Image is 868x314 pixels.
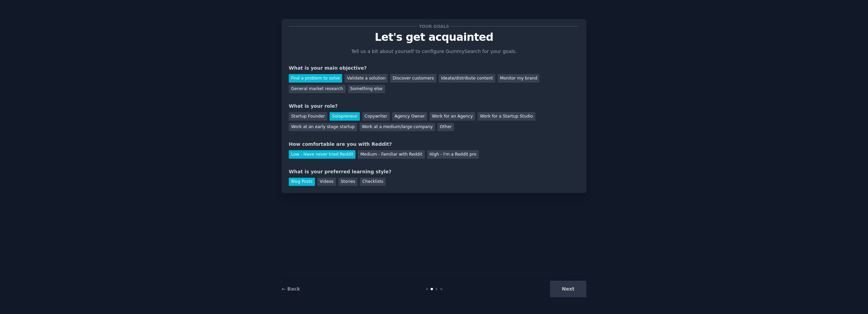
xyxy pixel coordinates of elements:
span: Your goals [418,23,450,30]
div: Find a problem to solve [289,74,342,83]
div: Blog Posts [289,178,315,186]
div: Work for a Startup Studio [478,112,535,121]
div: How comfortable are you with Reddit? [289,141,579,148]
p: Tell us a bit about yourself to configure GummySearch for your goals. [348,48,520,55]
div: Validate a solution [345,74,388,83]
div: Discover customers [390,74,436,83]
div: Stories [338,178,357,186]
p: Let's get acquainted [289,31,579,43]
div: Other [437,123,454,132]
div: Something else [348,85,385,93]
div: High - I'm a Reddit pro [427,150,479,159]
div: Videos [317,178,336,186]
div: Work at an early stage startup [289,123,357,132]
div: Low - Have never tried Reddit [289,150,355,159]
div: Medium - Familiar with Reddit [358,150,424,159]
div: General market research [289,85,346,93]
div: Ideate/distribute content [439,74,495,83]
div: Monitor my brand [498,74,539,83]
div: Startup Founder [289,112,327,121]
div: What is your main objective? [289,65,579,72]
div: What is your preferred learning style? [289,168,579,175]
div: What is your role? [289,103,579,110]
div: Work at a medium/large company [360,123,435,132]
div: Copywriter [362,112,390,121]
div: Checklists [360,178,386,186]
div: Solopreneur [330,112,360,121]
div: Work for an Agency [430,112,475,121]
a: ← Back [282,286,300,292]
div: Agency Owner [392,112,427,121]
